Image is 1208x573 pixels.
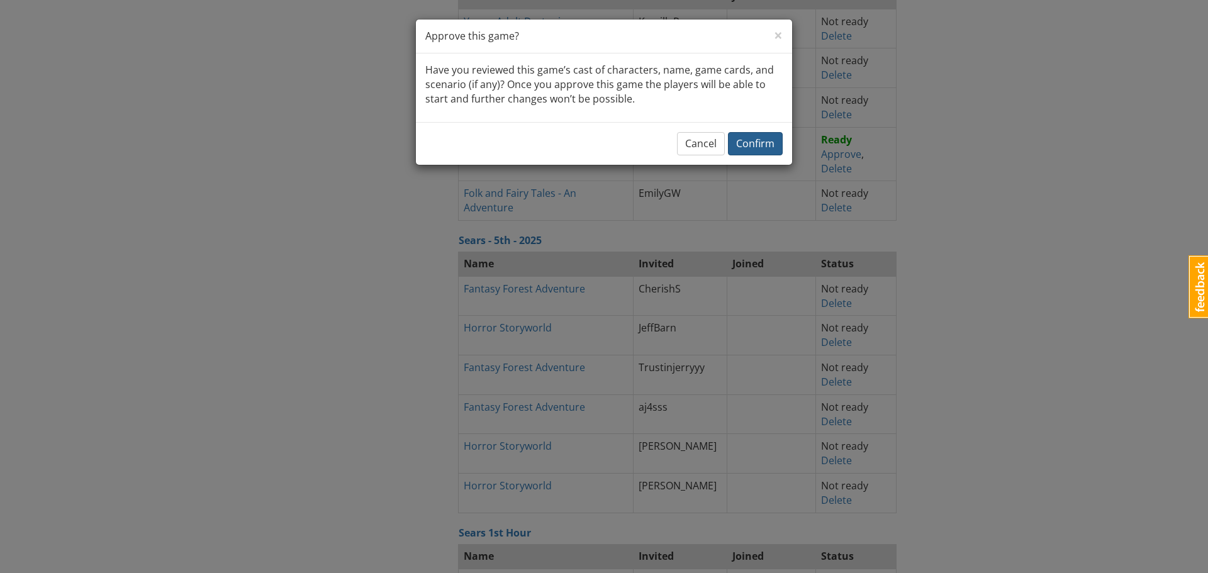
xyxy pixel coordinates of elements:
span: Confirm [736,136,775,150]
div: Approve this game? [416,19,792,53]
button: Cancel [677,132,725,155]
p: Have you reviewed this game’s cast of characters, name, game cards, and scenario (if any)? Once y... [425,63,783,106]
button: Confirm [728,132,783,155]
span: × [774,25,783,45]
